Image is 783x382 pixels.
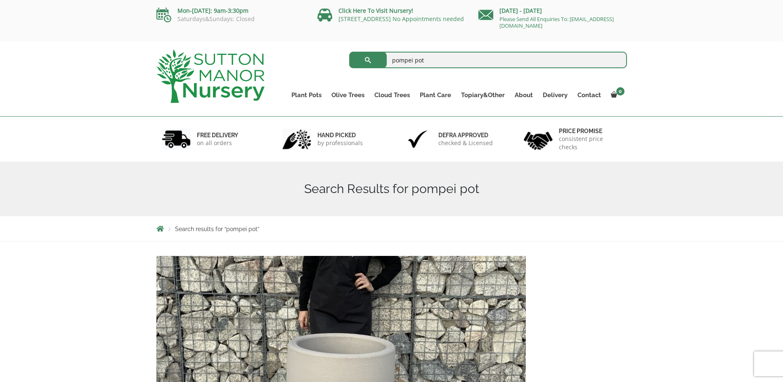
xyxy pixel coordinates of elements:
[282,129,311,150] img: 2.jpg
[162,129,191,150] img: 1.jpg
[559,127,622,135] h6: Price promise
[175,226,259,232] span: Search results for “pompei pot”
[456,89,510,101] a: Topiary&Other
[156,16,305,22] p: Saturdays&Sundays: Closed
[616,87,625,95] span: 0
[438,131,493,139] h6: Defra approved
[338,7,413,14] a: Click Here To Visit Nursery!
[156,6,305,16] p: Mon-[DATE]: 9am-3:30pm
[317,131,363,139] h6: hand picked
[156,340,526,348] a: The Pompei Pot 75 Colour Champagne
[538,89,572,101] a: Delivery
[156,50,265,103] img: logo
[156,225,627,232] nav: Breadcrumbs
[338,15,464,23] a: [STREET_ADDRESS] No Appointments needed
[326,89,369,101] a: Olive Trees
[478,6,627,16] p: [DATE] - [DATE]
[317,139,363,147] p: by professionals
[197,139,238,147] p: on all orders
[499,15,614,29] a: Please Send All Enquiries To: [EMAIL_ADDRESS][DOMAIN_NAME]
[606,89,627,101] a: 0
[197,131,238,139] h6: FREE DELIVERY
[510,89,538,101] a: About
[524,127,553,152] img: 4.jpg
[572,89,606,101] a: Contact
[438,139,493,147] p: checked & Licensed
[403,129,432,150] img: 3.jpg
[559,135,622,151] p: consistent price checks
[369,89,415,101] a: Cloud Trees
[349,52,627,68] input: Search...
[156,181,627,196] h1: Search Results for pompei pot
[286,89,326,101] a: Plant Pots
[415,89,456,101] a: Plant Care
